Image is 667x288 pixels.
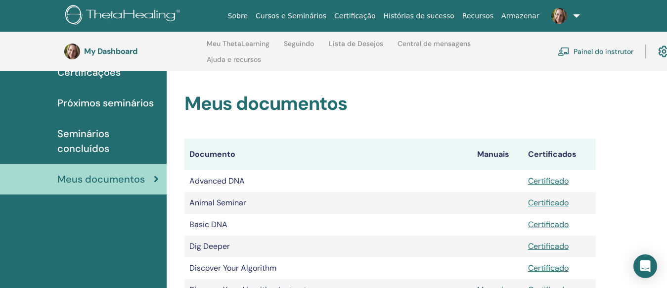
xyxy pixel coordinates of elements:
[528,241,569,251] a: Certificado
[528,176,569,186] a: Certificado
[398,40,471,55] a: Central de mensagens
[633,254,657,278] div: Open Intercom Messenger
[184,236,472,257] td: Dig Deeper
[65,5,183,27] img: logo.png
[57,96,154,110] span: Próximos seminários
[57,172,145,187] span: Meus documentos
[284,40,314,55] a: Seguindo
[207,40,269,55] a: Meu ThetaLearning
[558,41,633,62] a: Painel do instrutor
[472,139,523,170] th: Manuais
[558,47,570,56] img: chalkboard-teacher.svg
[224,7,252,25] a: Sobre
[57,126,159,156] span: Seminários concluídos
[528,197,569,208] a: Certificado
[84,47,183,56] h3: My Dashboard
[184,170,472,192] td: Advanced DNA
[184,192,472,214] td: Animal Seminar
[497,7,543,25] a: Armazenar
[184,214,472,236] td: Basic DNA
[184,257,472,279] td: Discover Your Algorithm
[523,139,596,170] th: Certificados
[57,65,121,80] span: Certificações
[528,219,569,230] a: Certificado
[252,7,330,25] a: Cursos e Seminários
[184,93,596,115] h2: Meus documentos
[329,40,383,55] a: Lista de Desejos
[458,7,497,25] a: Recursos
[64,44,80,59] img: default.jpg
[330,7,379,25] a: Certificação
[184,139,472,170] th: Documento
[207,55,261,71] a: Ajuda e recursos
[551,8,567,24] img: default.jpg
[380,7,458,25] a: Histórias de sucesso
[528,263,569,273] a: Certificado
